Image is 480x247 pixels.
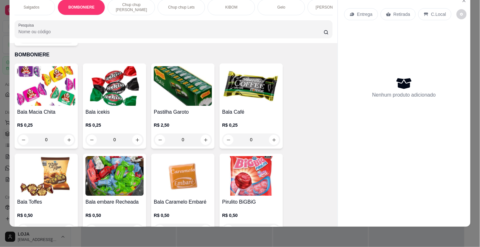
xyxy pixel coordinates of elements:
[18,28,324,35] input: Pesquisa
[154,199,212,206] h4: Bala Caramelo Embaré
[17,66,75,106] img: product-image
[155,225,165,235] button: decrease-product-quantity
[113,2,150,12] p: Chup chup [PERSON_NAME]
[64,225,74,235] button: increase-product-quantity
[17,199,75,206] h4: Bala Toffes
[17,122,75,129] p: R$ 0,25
[85,156,144,196] img: product-image
[154,212,212,219] p: R$ 0,50
[223,135,234,145] button: decrease-product-quantity
[15,51,332,59] p: BOMBONIERE
[154,66,212,106] img: product-image
[222,122,280,129] p: R$ 0,25
[154,122,212,129] p: R$ 2,50
[17,108,75,116] h4: Bala Macia Chita
[85,66,144,106] img: product-image
[457,9,467,19] button: decrease-product-quantity
[17,156,75,196] img: product-image
[85,122,144,129] p: R$ 0,25
[269,135,279,145] button: increase-product-quantity
[87,225,97,235] button: decrease-product-quantity
[222,66,280,106] img: product-image
[132,225,142,235] button: increase-product-quantity
[168,5,195,10] p: Chup chup Lets
[64,135,74,145] button: increase-product-quantity
[225,5,238,10] p: KIBOM
[18,22,36,28] label: Pesquisa
[18,225,28,235] button: decrease-product-quantity
[17,212,75,219] p: R$ 0,50
[277,5,285,10] p: Gelo
[316,5,347,10] p: [PERSON_NAME]
[201,225,211,235] button: increase-product-quantity
[18,135,28,145] button: decrease-product-quantity
[222,199,280,206] h4: Pirulito BiGBiG
[85,212,144,219] p: R$ 0,50
[372,91,436,99] p: Nenhum produto adicionado
[155,135,165,145] button: decrease-product-quantity
[201,135,211,145] button: increase-product-quantity
[23,5,39,10] p: Salgados
[132,135,142,145] button: increase-product-quantity
[223,225,234,235] button: decrease-product-quantity
[222,212,280,219] p: R$ 0,50
[222,108,280,116] h4: Bala Café
[269,225,279,235] button: increase-product-quantity
[154,156,212,196] img: product-image
[87,135,97,145] button: decrease-product-quantity
[68,5,95,10] p: BOMBONIERE
[222,156,280,196] img: product-image
[357,11,373,17] p: Entrega
[85,108,144,116] h4: Bala icekis
[431,11,446,17] p: C.Local
[394,11,410,17] p: Retirada
[154,108,212,116] h4: Pastilha Garoto
[85,199,144,206] h4: Bala embare Recheada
